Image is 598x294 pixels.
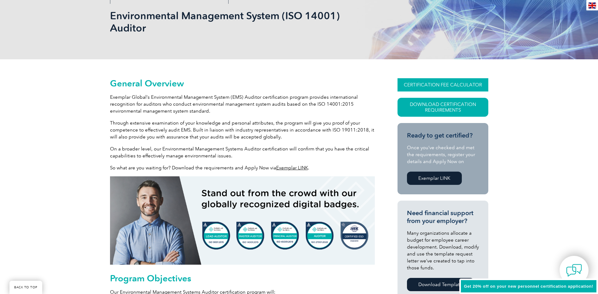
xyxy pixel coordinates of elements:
p: Through extensive examination of your knowledge and personal attributes, the program will give yo... [110,120,375,140]
h2: Program Objectives [110,273,375,283]
a: Download Template [407,278,474,291]
p: Exemplar Global’s Environmental Management System (EMS) Auditor certification program provides in... [110,94,375,115]
a: BACK TO TOP [9,281,42,294]
p: Many organizations allocate a budget for employee career development. Download, modify and use th... [407,230,479,271]
a: Exemplar LINK [407,172,462,185]
a: Download Certification Requirements [398,98,488,117]
p: Once you’ve checked and met the requirements, register your details and Apply Now on [407,144,479,165]
p: So what are you waiting for? Download the requirements and Apply Now via . [110,164,375,171]
h3: Ready to get certified? [407,132,479,139]
a: CERTIFICATION FEE CALCULATOR [398,78,488,91]
p: On a broader level, our Environmental Management Systems Auditor certification will confirm that ... [110,145,375,159]
h2: General Overview [110,78,375,88]
span: Get 20% off on your new personnel certification application! [464,284,593,289]
a: Exemplar LINK [276,165,308,171]
img: en [588,3,596,9]
h3: Need financial support from your employer? [407,209,479,225]
img: contact-chat.png [566,262,582,278]
h1: Environmental Management System (ISO 14001) Auditor [110,9,352,34]
img: badges [110,176,375,265]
